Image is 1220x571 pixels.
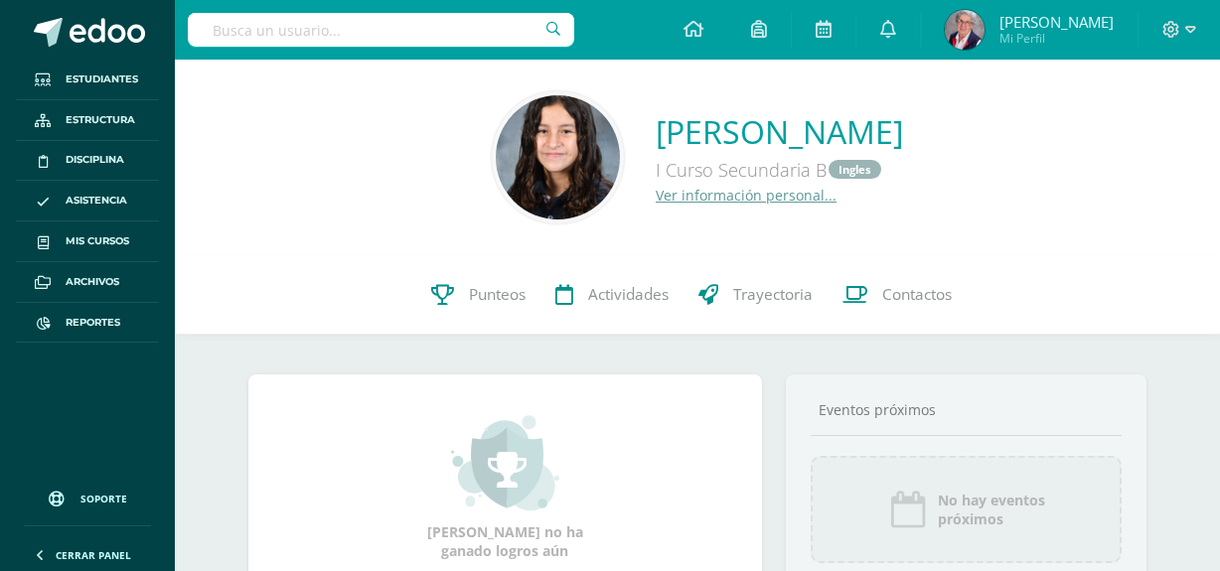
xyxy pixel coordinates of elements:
span: Trayectoria [733,284,813,305]
a: Soporte [24,472,151,520]
div: Eventos próximos [811,400,1122,419]
a: Ingles [829,160,881,179]
div: I Curso Secundaria B [656,153,903,186]
span: Mi Perfil [999,30,1114,47]
span: No hay eventos próximos [938,491,1045,528]
a: Mis cursos [16,221,159,262]
span: Disciplina [66,152,124,168]
span: Mis cursos [66,233,129,249]
img: event_icon.png [888,490,928,529]
img: achievement_small.png [451,413,559,512]
span: Cerrar panel [56,548,131,562]
a: Punteos [416,255,540,335]
span: [PERSON_NAME] [999,12,1114,32]
span: Actividades [588,284,669,305]
a: Disciplina [16,141,159,182]
div: [PERSON_NAME] no ha ganado logros aún [405,413,604,560]
a: Ver información personal... [656,186,837,205]
a: Contactos [828,255,967,335]
a: Actividades [540,255,684,335]
span: Punteos [469,284,526,305]
span: Contactos [882,284,952,305]
a: Asistencia [16,181,159,221]
span: Soporte [80,492,127,505]
span: Reportes [66,315,120,331]
a: Reportes [16,303,159,344]
span: Archivos [66,274,119,290]
a: Estudiantes [16,60,159,100]
span: Asistencia [66,193,127,209]
span: Estructura [66,112,135,128]
a: Estructura [16,100,159,141]
a: Archivos [16,262,159,303]
a: [PERSON_NAME] [656,110,903,153]
input: Busca un usuario... [188,13,574,47]
img: 721b2c76829fbd1f40660367a807d90c.png [496,95,620,219]
img: cb4066c05fad8c9475a4354f73f48469.png [945,10,985,50]
a: Trayectoria [684,255,828,335]
span: Estudiantes [66,71,138,87]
